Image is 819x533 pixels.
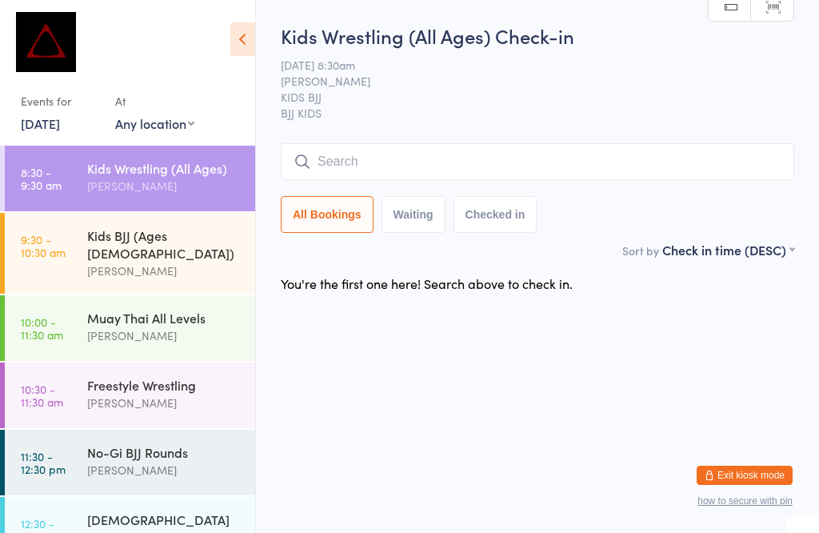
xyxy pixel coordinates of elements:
label: Sort by [622,242,659,258]
div: [PERSON_NAME] [87,262,242,280]
div: Muay Thai All Levels [87,309,242,327]
div: No-Gi BJJ Rounds [87,443,242,461]
a: 11:30 -12:30 pmNo-Gi BJJ Rounds[PERSON_NAME] [5,430,255,495]
div: Check in time (DESC) [662,241,794,258]
div: Kids BJJ (Ages [DEMOGRAPHIC_DATA]) [87,226,242,262]
span: BJJ KIDS [281,105,794,121]
div: [PERSON_NAME] [87,177,242,195]
button: Exit kiosk mode [697,466,793,485]
a: 10:00 -11:30 amMuay Thai All Levels[PERSON_NAME] [5,295,255,361]
time: 10:30 - 11:30 am [21,383,63,408]
a: [DATE] [21,114,60,132]
a: 8:30 -9:30 amKids Wrestling (All Ages)[PERSON_NAME] [5,146,255,211]
div: At [115,88,194,114]
button: All Bookings [281,196,374,233]
div: [PERSON_NAME] [87,461,242,479]
div: Events for [21,88,99,114]
button: how to secure with pin [697,495,793,507]
a: 9:30 -10:30 amKids BJJ (Ages [DEMOGRAPHIC_DATA])[PERSON_NAME] [5,213,255,294]
div: You're the first one here! Search above to check in. [281,275,573,292]
div: [PERSON_NAME] [87,394,242,412]
button: Checked in [453,196,537,233]
img: Dominance MMA Thomastown [16,12,76,72]
div: Any location [115,114,194,132]
span: KIDS BJJ [281,89,769,105]
span: [PERSON_NAME] [281,73,769,89]
input: Search [281,143,794,180]
div: [PERSON_NAME] [87,327,242,345]
button: Waiting [382,196,445,233]
a: 10:30 -11:30 amFreestyle Wrestling[PERSON_NAME] [5,363,255,428]
time: 11:30 - 12:30 pm [21,450,66,475]
time: 8:30 - 9:30 am [21,166,62,191]
time: 10:00 - 11:30 am [21,315,63,341]
h2: Kids Wrestling (All Ages) Check-in [281,22,794,49]
div: Kids Wrestling (All Ages) [87,159,242,177]
span: [DATE] 8:30am [281,57,769,73]
time: 9:30 - 10:30 am [21,233,66,258]
div: Freestyle Wrestling [87,376,242,394]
